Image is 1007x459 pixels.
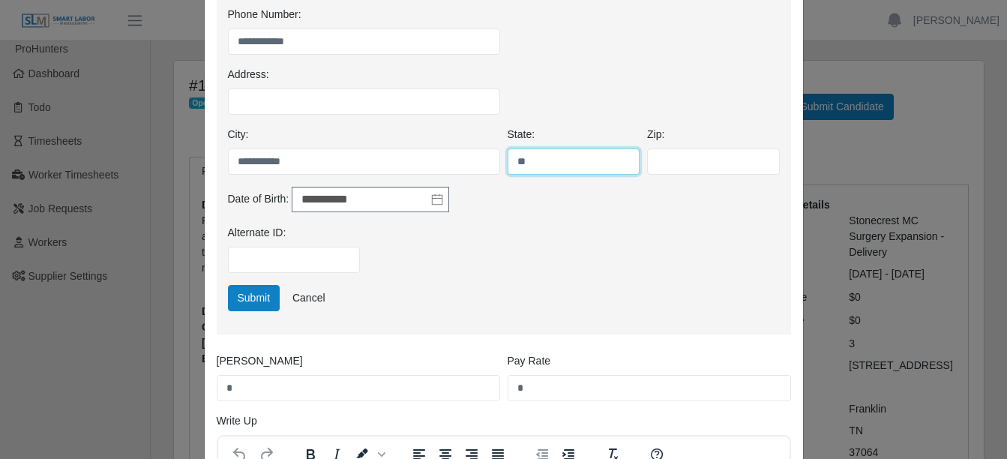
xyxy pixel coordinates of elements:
[228,225,286,241] label: Alternate ID:
[508,353,551,369] label: Pay Rate
[12,12,559,28] body: Rich Text Area. Press ALT-0 for help.
[283,285,335,311] a: Cancel
[228,127,249,142] label: City:
[228,191,289,207] label: Date of Birth:
[217,353,303,369] label: [PERSON_NAME]
[217,413,257,429] label: Write Up
[228,285,280,311] button: Submit
[508,127,535,142] label: State:
[647,127,664,142] label: Zip:
[228,67,269,82] label: Address:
